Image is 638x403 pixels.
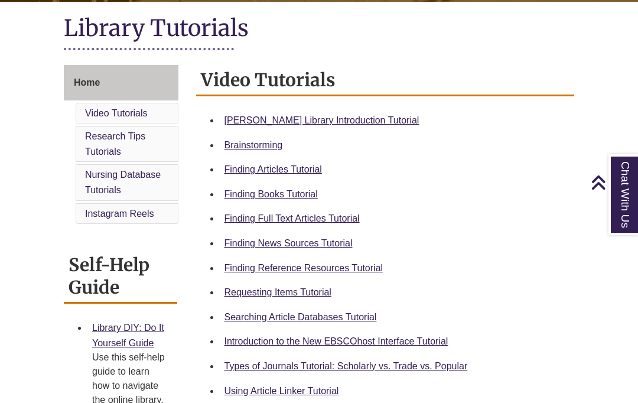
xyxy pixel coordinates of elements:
[224,263,383,273] a: Finding Reference Resources Tutorial
[224,336,448,346] a: Introduction to the New EBSCOhost Interface Tutorial
[224,164,322,174] a: Finding Articles Tutorial
[224,115,419,125] a: [PERSON_NAME] Library Introduction Tutorial
[591,174,635,190] a: Back to Top
[85,108,148,118] a: Video Tutorials
[224,238,353,248] a: Finding News Sources Tutorial
[196,65,575,96] h2: Video Tutorials
[64,65,178,100] a: Home
[85,170,161,195] a: Nursing Database Tutorials
[64,250,177,304] h2: Self-Help Guide
[224,361,468,371] a: Types of Journals Tutorial: Scholarly vs. Trade vs. Popular
[64,14,574,45] h1: Library Tutorials
[64,65,178,226] div: Guide Page Menu
[224,140,283,150] a: Brainstorming
[74,77,100,87] span: Home
[224,213,360,223] a: Finding Full Text Articles Tutorial
[224,287,331,297] a: Requesting Items Tutorial
[224,386,339,396] a: Using Article Linker Tutorial
[85,131,145,157] a: Research Tips Tutorials
[224,312,377,322] a: Searching Article Databases Tutorial
[85,209,154,219] a: Instagram Reels
[92,323,164,348] a: Library DIY: Do It Yourself Guide
[224,189,318,199] a: Finding Books Tutorial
